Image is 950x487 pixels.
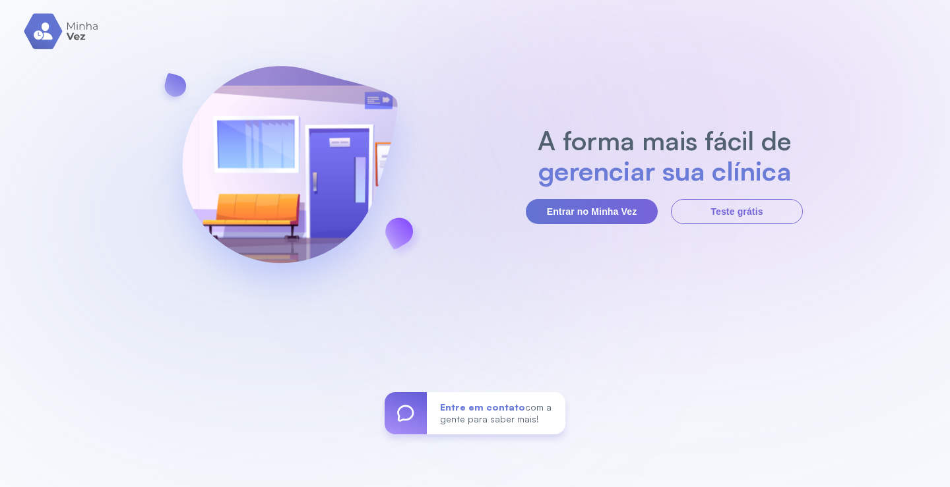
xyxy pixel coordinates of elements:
[531,156,798,186] h2: gerenciar sua clínica
[24,13,100,49] img: logo.svg
[440,401,525,413] span: Entre em contato
[385,392,565,434] a: Entre em contatocom a gente para saber mais!
[671,199,803,224] button: Teste grátis
[147,31,432,318] img: banner-login.svg
[531,125,798,156] h2: A forma mais fácil de
[427,392,565,434] div: com a gente para saber mais!
[526,199,658,224] button: Entrar no Minha Vez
